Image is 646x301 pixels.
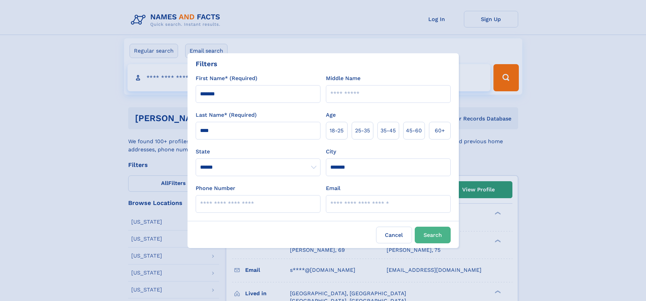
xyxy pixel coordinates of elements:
[376,227,412,243] label: Cancel
[415,227,451,243] button: Search
[326,148,336,156] label: City
[326,184,340,192] label: Email
[196,148,320,156] label: State
[330,127,344,135] span: 18‑25
[196,184,235,192] label: Phone Number
[380,127,396,135] span: 35‑45
[406,127,422,135] span: 45‑60
[326,111,336,119] label: Age
[196,74,257,82] label: First Name* (Required)
[196,59,217,69] div: Filters
[435,127,445,135] span: 60+
[326,74,360,82] label: Middle Name
[355,127,370,135] span: 25‑35
[196,111,257,119] label: Last Name* (Required)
